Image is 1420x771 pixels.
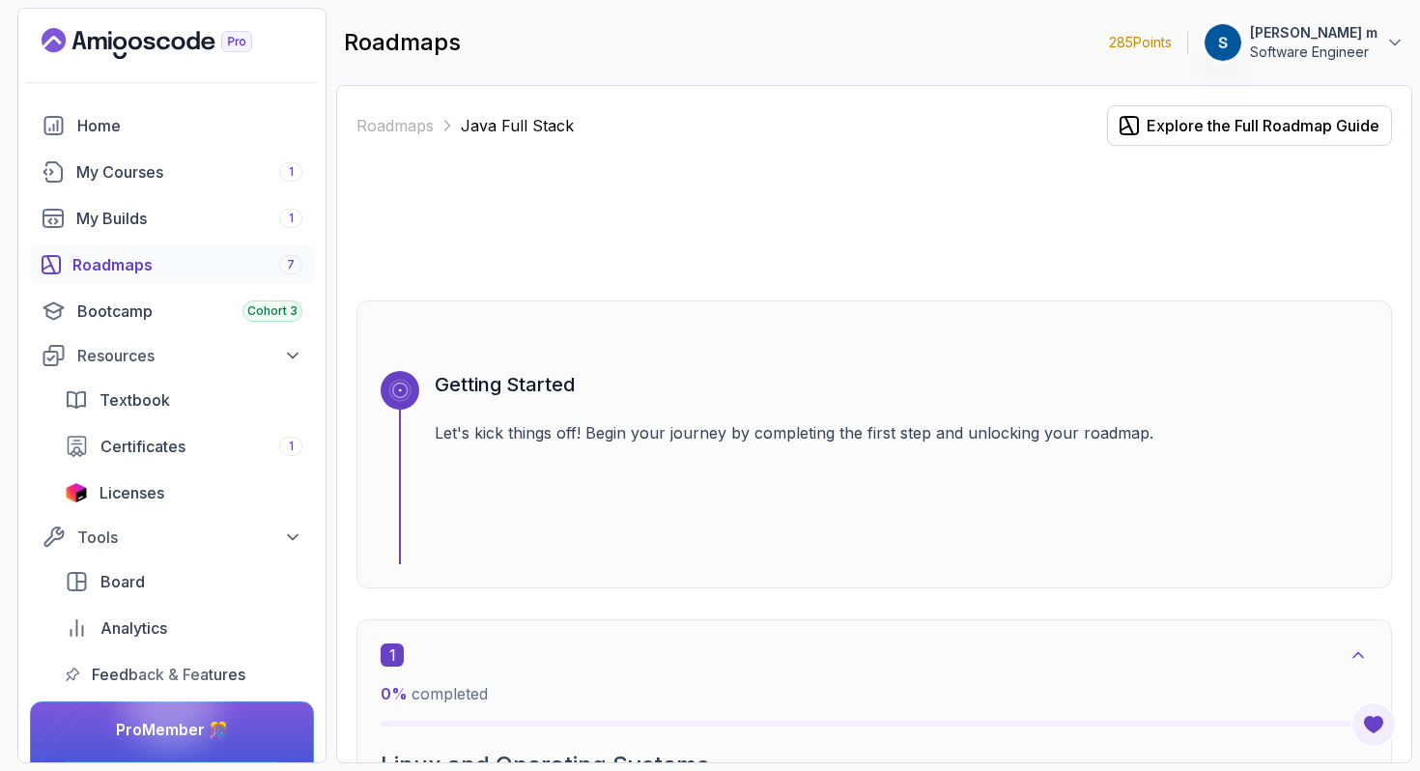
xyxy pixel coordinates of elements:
[53,427,314,466] a: certificates
[42,28,297,59] a: Landing page
[344,27,461,58] h2: roadmaps
[1109,33,1172,52] p: 285 Points
[381,684,408,703] span: 0 %
[100,570,145,593] span: Board
[1250,23,1377,43] p: [PERSON_NAME] m
[1107,105,1392,146] button: Explore the Full Roadmap Guide
[30,292,314,330] a: bootcamp
[289,164,294,180] span: 1
[30,199,314,238] a: builds
[92,663,245,686] span: Feedback & Features
[435,421,1368,444] p: Let's kick things off! Begin your journey by completing the first step and unlocking your roadmap.
[53,473,314,512] a: licenses
[435,371,1368,398] h3: Getting Started
[289,211,294,226] span: 1
[30,245,314,284] a: roadmaps
[100,616,167,640] span: Analytics
[1205,24,1241,61] img: user profile image
[287,257,295,272] span: 7
[76,160,302,184] div: My Courses
[77,344,302,367] div: Resources
[30,153,314,191] a: courses
[1350,701,1397,748] button: Open Feedback Button
[77,526,302,549] div: Tools
[53,381,314,419] a: textbook
[100,435,185,458] span: Certificates
[461,114,574,137] p: Java Full Stack
[247,303,298,319] span: Cohort 3
[1147,114,1379,137] div: Explore the Full Roadmap Guide
[30,106,314,145] a: home
[77,300,302,323] div: Bootcamp
[76,207,302,230] div: My Builds
[356,114,434,137] a: Roadmaps
[77,114,302,137] div: Home
[72,253,302,276] div: Roadmaps
[1250,43,1377,62] p: Software Engineer
[53,562,314,601] a: board
[30,338,314,373] button: Resources
[381,684,488,703] span: completed
[99,481,164,504] span: Licenses
[1204,23,1405,62] button: user profile image[PERSON_NAME] mSoftware Engineer
[53,655,314,694] a: feedback
[99,388,170,412] span: Textbook
[289,439,294,454] span: 1
[381,643,404,667] span: 1
[65,483,88,502] img: jetbrains icon
[53,609,314,647] a: analytics
[30,520,314,555] button: Tools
